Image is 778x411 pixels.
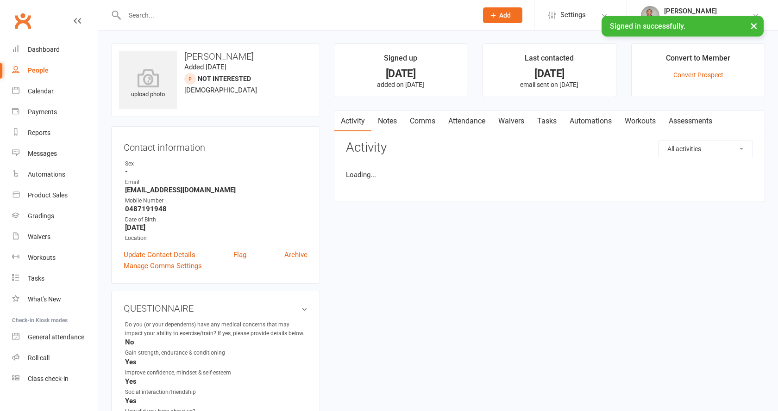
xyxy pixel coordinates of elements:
[28,191,68,199] div: Product Sales
[125,205,307,213] strong: 0487191948
[125,215,307,224] div: Date of Birth
[28,275,44,282] div: Tasks
[346,141,753,155] h3: Activity
[12,268,98,289] a: Tasks
[28,212,54,220] div: Gradings
[491,81,608,88] p: email sent on [DATE]
[12,164,98,185] a: Automations
[746,16,762,36] button: ×
[125,368,231,377] div: Improve confidence, mindset & self-esteem
[12,348,98,368] a: Roll call
[184,63,226,71] time: Added [DATE]
[125,234,307,243] div: Location
[499,12,511,19] span: Add
[384,52,417,69] div: Signed up
[12,206,98,227] a: Gradings
[28,333,84,341] div: General attendance
[198,75,251,82] span: Not Interested
[560,5,586,25] span: Settings
[346,169,753,180] li: Loading...
[125,349,225,357] div: Gain strength, endurance & conditioning
[28,46,60,53] div: Dashboard
[12,227,98,247] a: Waivers
[563,110,618,132] a: Automations
[525,52,574,69] div: Last contacted
[12,185,98,206] a: Product Sales
[12,327,98,348] a: General attendance kiosk mode
[12,143,98,164] a: Messages
[641,6,659,25] img: thumb_image1524148262.png
[442,110,492,132] a: Attendance
[184,86,257,94] span: [DEMOGRAPHIC_DATA]
[124,260,202,271] a: Manage Comms Settings
[125,397,307,405] strong: Yes
[12,60,98,81] a: People
[28,108,57,116] div: Payments
[12,81,98,102] a: Calendar
[119,51,312,61] h3: [PERSON_NAME]
[403,110,442,132] a: Comms
[28,254,56,261] div: Workouts
[673,71,723,79] a: Convert Prospect
[491,69,608,79] div: [DATE]
[28,150,57,157] div: Messages
[618,110,662,132] a: Workouts
[343,69,459,79] div: [DATE]
[124,303,307,313] h3: QUESTIONNAIRE
[119,69,177,99] div: upload photo
[28,375,69,382] div: Class check-in
[125,167,307,176] strong: -
[531,110,563,132] a: Tasks
[12,368,98,389] a: Class kiosk mode
[125,178,307,187] div: Email
[28,233,50,240] div: Waivers
[125,159,307,168] div: Sex
[492,110,531,132] a: Waivers
[28,67,49,74] div: People
[371,110,403,132] a: Notes
[124,139,307,153] h3: Contact information
[125,377,307,386] strong: Yes
[334,110,371,132] a: Activity
[125,186,307,194] strong: [EMAIL_ADDRESS][DOMAIN_NAME]
[12,102,98,123] a: Payments
[664,7,752,15] div: [PERSON_NAME]
[28,129,50,136] div: Reports
[12,123,98,143] a: Reports
[125,358,307,366] strong: Yes
[11,9,34,32] a: Clubworx
[124,249,195,260] a: Update Contact Details
[125,388,201,397] div: Social interaction/friendship
[12,289,98,310] a: What's New
[125,320,307,338] div: Do you (or your dependents) have any medical concerns that may impact your ability to exercise/tr...
[343,81,459,88] p: added on [DATE]
[28,87,54,95] div: Calendar
[233,249,246,260] a: Flag
[125,338,307,346] strong: No
[28,354,50,362] div: Roll call
[284,249,307,260] a: Archive
[12,39,98,60] a: Dashboard
[28,295,61,303] div: What's New
[662,110,719,132] a: Assessments
[125,196,307,205] div: Mobile Number
[125,223,307,232] strong: [DATE]
[122,9,471,22] input: Search...
[483,7,522,23] button: Add
[610,22,685,31] span: Signed in successfully.
[12,247,98,268] a: Workouts
[28,171,65,178] div: Automations
[664,15,752,24] div: Southside Muay Thai & Fitness
[666,52,730,69] div: Convert to Member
